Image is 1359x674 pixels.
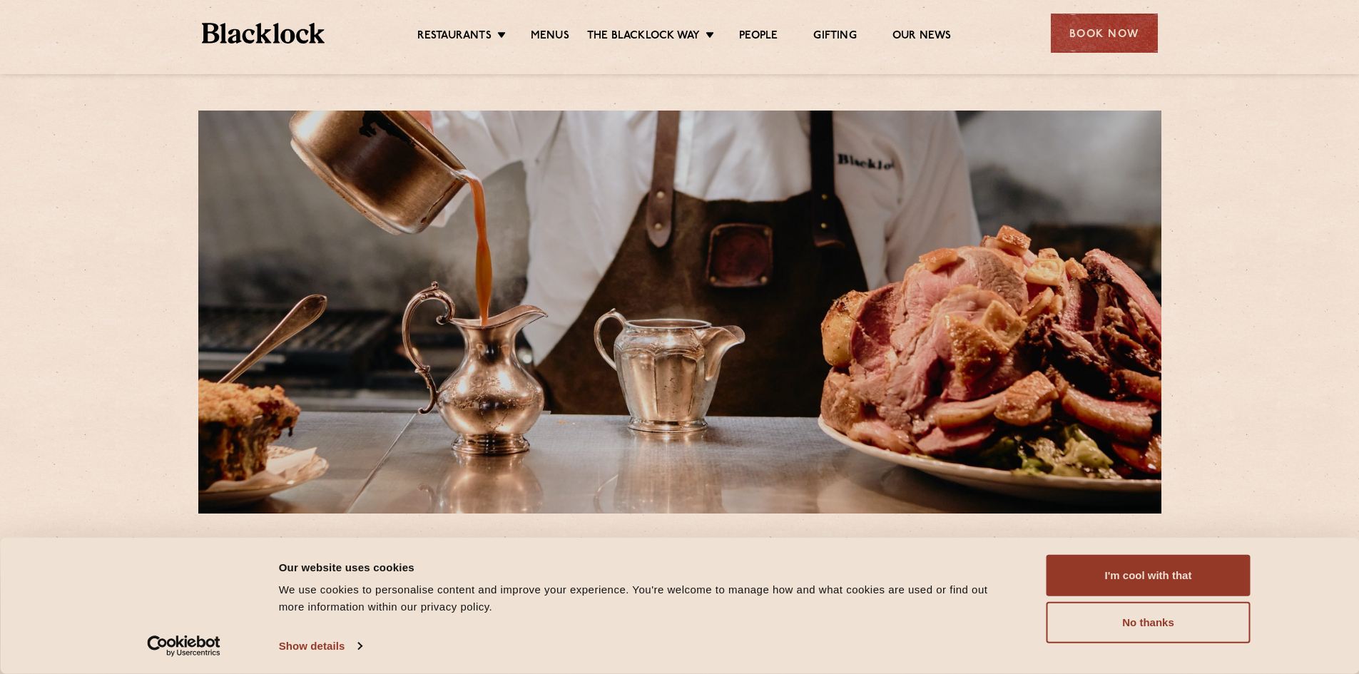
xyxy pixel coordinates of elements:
[279,558,1014,576] div: Our website uses cookies
[892,29,952,45] a: Our News
[417,29,492,45] a: Restaurants
[1047,602,1251,643] button: No thanks
[739,29,778,45] a: People
[202,23,325,44] img: BL_Textured_Logo-footer-cropped.svg
[1051,14,1158,53] div: Book Now
[1047,555,1251,596] button: I'm cool with that
[531,29,569,45] a: Menus
[279,581,1014,616] div: We use cookies to personalise content and improve your experience. You're welcome to manage how a...
[279,635,362,657] a: Show details
[121,635,246,657] a: Usercentrics Cookiebot - opens in a new window
[813,29,856,45] a: Gifting
[587,29,700,45] a: The Blacklock Way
